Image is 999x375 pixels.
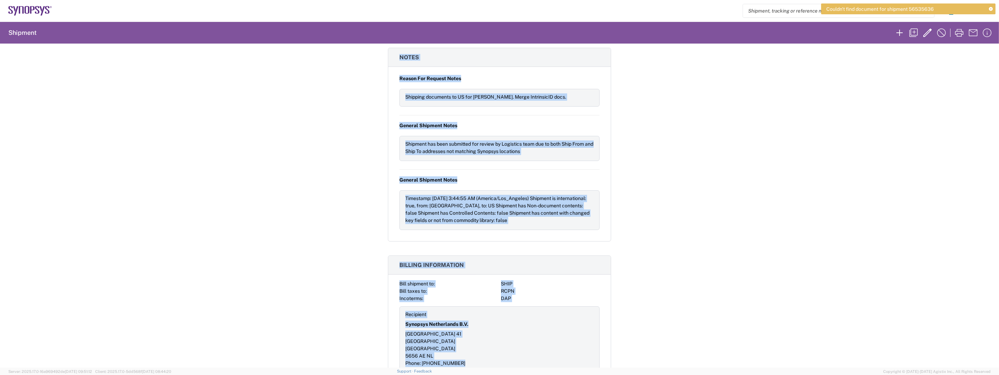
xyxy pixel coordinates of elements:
[65,369,92,374] span: [DATE] 09:51:12
[399,262,464,268] span: Billing information
[399,288,427,294] span: Bill taxes to:
[399,54,419,61] span: Notes
[414,369,432,373] a: Feedback
[399,75,461,82] span: Reason For Request Notes
[397,369,414,373] a: Support
[405,345,498,352] div: [GEOGRAPHIC_DATA]
[405,352,498,360] div: 5656 AE NL
[95,369,171,374] span: Client: 2025.17.0-5dd568f
[405,195,594,224] div: Timestamp: [DATE] 3:44:55 AM (America/Los_Angeles) Shipment is international: true, from: [GEOGRA...
[826,6,934,12] span: Couldn't find document for shipment 56535636
[142,369,171,374] span: [DATE] 08:44:20
[501,295,600,302] div: DAP
[883,368,991,375] span: Copyright © [DATE]-[DATE] Agistix Inc., All Rights Reserved
[501,288,600,295] div: RCPN
[405,360,498,367] div: Phone: [PHONE_NUMBER]
[405,312,426,317] span: Recipient
[8,369,92,374] span: Server: 2025.17.0-16a969492de
[399,281,435,286] span: Bill shipment to:
[399,176,457,184] span: General Shipment Notes
[743,4,924,17] input: Shipment, tracking or reference number
[405,330,498,345] div: [GEOGRAPHIC_DATA] 41 [GEOGRAPHIC_DATA]
[8,29,37,37] h2: Shipment
[405,93,594,101] div: Shipping documents to US for [PERSON_NAME]. Merge IntrinsicID docs.
[501,280,600,288] div: SHIP
[399,296,423,301] span: Incoterms:
[405,140,594,155] div: Shipment has been submitted for review by Logistics team due to both Ship From and Ship To addres...
[405,321,468,328] span: Synopsys Netherlands B.V.
[399,122,457,129] span: General Shipment Notes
